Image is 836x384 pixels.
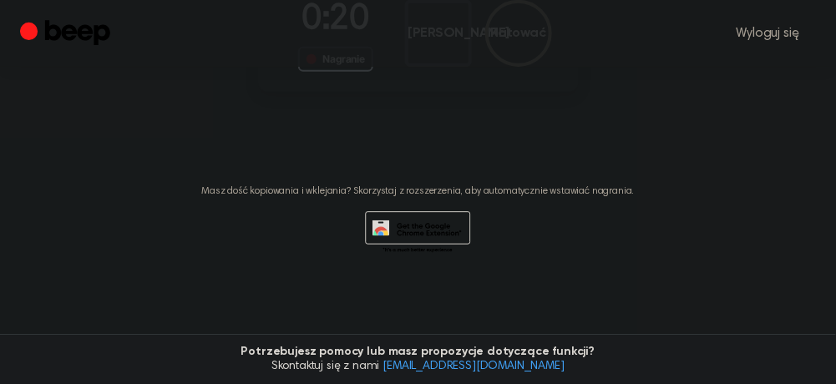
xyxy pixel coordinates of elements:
font: Skontaktuj się z nami [271,361,380,372]
font: Wyloguj się [737,27,799,40]
a: Wyloguj się [720,13,816,53]
font: Potrzebujesz pomocy lub masz propozycje dotyczące funkcji? [241,346,595,357]
a: Brzęczyk [20,18,114,50]
a: [EMAIL_ADDRESS][DOMAIN_NAME] [383,361,565,372]
font: Masz dość kopiowania i wklejania? Skorzystaj z rozszerzenia, aby automatycznie wstawiać nagrania. [201,186,634,196]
